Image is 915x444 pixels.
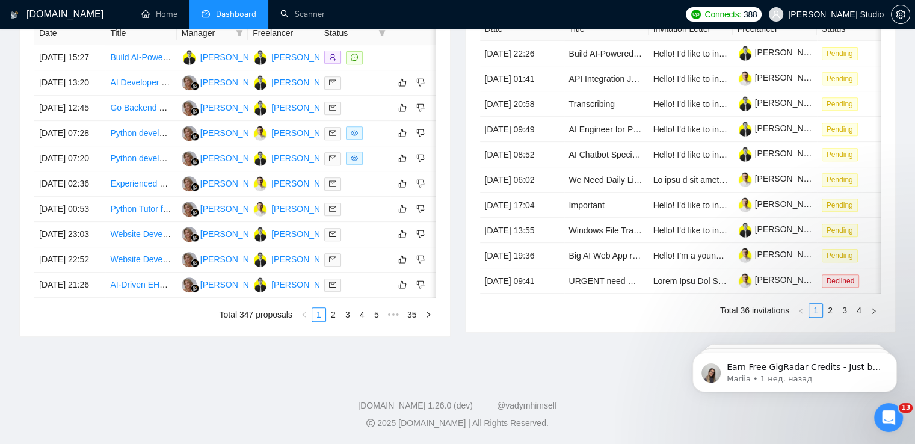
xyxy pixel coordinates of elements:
[822,250,863,260] a: Pending
[191,208,199,217] img: gigradar-bm.png
[674,327,915,412] iframe: Intercom notifications сообщение
[191,158,199,166] img: gigradar-bm.png
[340,307,355,322] li: 3
[236,29,243,37] span: filter
[329,129,336,137] span: mail
[822,123,858,136] span: Pending
[271,51,340,64] div: [PERSON_NAME]
[822,174,863,184] a: Pending
[182,128,270,137] a: MC[PERSON_NAME]
[395,252,410,267] button: like
[329,281,336,288] span: mail
[182,176,197,191] img: MC
[733,17,817,41] th: Freelancer
[416,128,425,138] span: dislike
[564,193,649,218] td: Important
[253,102,340,112] a: YT[PERSON_NAME]
[822,276,864,285] a: Declined
[216,9,256,19] span: Dashboard
[395,202,410,216] button: like
[403,307,421,322] li: 35
[738,199,824,209] a: [PERSON_NAME]
[110,52,413,62] a: Build AI-Powered WhatsApp Bot for Multi-Service Ordering & Vendor Onboarding
[200,202,270,215] div: [PERSON_NAME]
[569,251,658,261] a: Big AI Web App request
[870,307,877,315] span: right
[10,417,905,430] div: 2025 [DOMAIN_NAME] | All Rights Reserved.
[248,22,319,45] th: Freelancer
[413,176,428,191] button: dislike
[253,176,268,191] img: PO
[480,142,564,167] td: [DATE] 08:52
[398,128,407,138] span: like
[253,252,268,267] img: YT
[351,54,358,61] span: message
[416,280,425,289] span: dislike
[569,49,872,58] a: Build AI-Powered WhatsApp Bot for Multi-Service Ordering & Vendor Onboarding
[704,8,741,21] span: Connects:
[395,126,410,140] button: like
[200,253,270,266] div: [PERSON_NAME]
[822,249,858,262] span: Pending
[34,171,105,197] td: [DATE] 02:36
[738,250,824,259] a: [PERSON_NAME]
[395,75,410,90] button: like
[738,273,753,288] img: c1oCE0lbpxYrSREMcDx-LpJkWnF_4e96JQMioXDxhnRU6aJQ4efF7Mv9kNZqAmn_4J
[395,176,410,191] button: like
[564,218,649,243] td: Windows File Transfer Scheduler (.NET 8 + WPF) — SFTP/FTPS, Email, Windows Auth, Yearly Licensing
[569,74,645,84] a: API Integration Jobs
[413,227,428,241] button: dislike
[738,98,824,108] a: [PERSON_NAME]
[772,10,780,19] span: user
[398,229,407,239] span: like
[200,126,270,140] div: [PERSON_NAME]
[891,10,910,19] a: setting
[191,183,199,191] img: gigradar-bm.png
[182,26,231,40] span: Manager
[480,243,564,268] td: [DATE] 19:36
[271,227,340,241] div: [PERSON_NAME]
[105,222,176,247] td: Website Development with Custom Backend Integration for Startup in Real Estate (hourly + bonus)
[822,274,860,288] span: Declined
[182,227,197,242] img: MC
[34,96,105,121] td: [DATE] 12:45
[271,278,340,291] div: [PERSON_NAME]
[191,82,199,90] img: gigradar-bm.png
[191,284,199,292] img: gigradar-bm.png
[395,277,410,292] button: like
[809,304,822,317] a: 1
[564,41,649,66] td: Build AI-Powered WhatsApp Bot for Multi-Service Ordering & Vendor Onboarding
[480,66,564,91] td: [DATE] 01:41
[182,151,197,166] img: MC
[738,147,753,162] img: c1bBOMkr7XpqiniLNdtTYsCyjBuWqxpSpk_nHUs3wxg_2yvd6Mq6Q81VTMw3zO58sd
[738,73,824,82] a: [PERSON_NAME]
[416,229,425,239] span: dislike
[866,303,881,318] button: right
[822,148,858,161] span: Pending
[329,104,336,111] span: mail
[253,153,340,162] a: YT[PERSON_NAME]
[34,121,105,146] td: [DATE] 07:28
[191,132,199,141] img: gigradar-bm.png
[738,123,824,133] a: [PERSON_NAME]
[480,193,564,218] td: [DATE] 17:04
[738,223,753,238] img: c1bBOMkr7XpqiniLNdtTYsCyjBuWqxpSpk_nHUs3wxg_2yvd6Mq6Q81VTMw3zO58sd
[822,224,858,237] span: Pending
[416,103,425,113] span: dislike
[738,96,753,111] img: c1bBOMkr7XpqiniLNdtTYsCyjBuWqxpSpk_nHUs3wxg_2yvd6Mq6Q81VTMw3zO58sd
[564,66,649,91] td: API Integration Jobs
[416,204,425,214] span: dislike
[34,70,105,96] td: [DATE] 13:20
[34,222,105,247] td: [DATE] 23:03
[480,17,564,41] th: Date
[182,100,197,116] img: MC
[738,46,753,61] img: c1bBOMkr7XpqiniLNdtTYsCyjBuWqxpSpk_nHUs3wxg_2yvd6Mq6Q81VTMw3zO58sd
[480,167,564,193] td: [DATE] 06:02
[200,76,270,89] div: [PERSON_NAME]
[110,254,478,264] a: Website Development with Custom Backend Integration for Startup in Real Estate (hourly + bonus)
[105,96,176,121] td: Go Backend Developer with API Integration & Azure Experience
[421,307,436,322] li: Next Page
